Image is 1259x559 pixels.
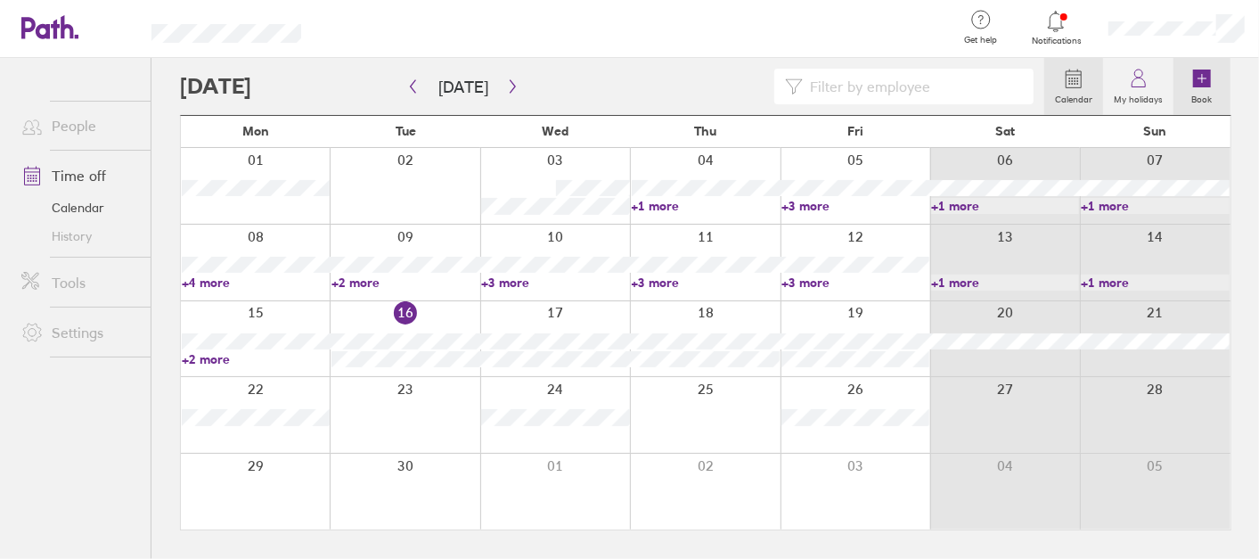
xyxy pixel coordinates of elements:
[803,70,1023,103] input: Filter by employee
[7,108,151,144] a: People
[7,158,151,193] a: Time off
[1081,198,1229,214] a: +1 more
[331,275,479,291] a: +2 more
[694,124,716,138] span: Thu
[931,198,1079,214] a: +1 more
[1144,124,1167,138] span: Sun
[632,275,780,291] a: +3 more
[1103,58,1173,115] a: My holidays
[7,193,151,222] a: Calendar
[1081,275,1229,291] a: +1 more
[781,275,929,291] a: +3 more
[847,124,863,138] span: Fri
[481,275,629,291] a: +3 more
[182,351,330,367] a: +2 more
[424,72,503,102] button: [DATE]
[931,275,1079,291] a: +1 more
[1027,36,1085,46] span: Notifications
[781,198,929,214] a: +3 more
[396,124,416,138] span: Tue
[1044,89,1103,105] label: Calendar
[1181,89,1223,105] label: Book
[7,315,151,350] a: Settings
[632,198,780,214] a: +1 more
[1173,58,1230,115] a: Book
[182,275,330,291] a: +4 more
[543,124,569,138] span: Wed
[1027,9,1085,46] a: Notifications
[242,124,269,138] span: Mon
[952,35,1010,45] span: Get help
[7,265,151,300] a: Tools
[1044,58,1103,115] a: Calendar
[995,124,1015,138] span: Sat
[7,222,151,251] a: History
[1103,89,1173,105] label: My holidays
